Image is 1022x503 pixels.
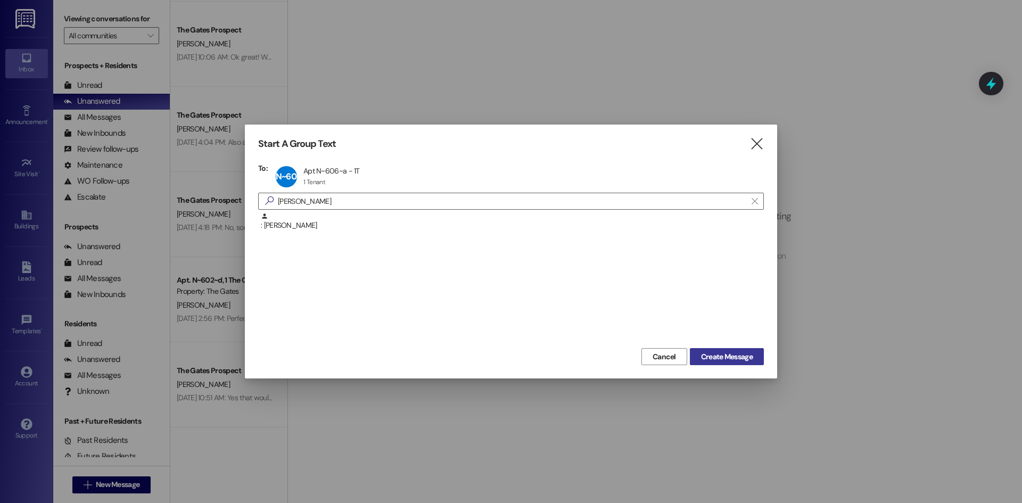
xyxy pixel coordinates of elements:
[261,195,278,207] i: 
[690,348,764,365] button: Create Message
[258,163,268,173] h3: To:
[303,178,325,186] div: 1 Tenant
[749,138,764,150] i: 
[752,197,757,205] i: 
[701,351,753,362] span: Create Message
[276,171,310,182] span: N~606~a
[653,351,676,362] span: Cancel
[746,193,763,209] button: Clear text
[258,212,764,239] div: : [PERSON_NAME]
[258,138,336,150] h3: Start A Group Text
[303,166,360,176] div: Apt N~606~a - 1T
[641,348,687,365] button: Cancel
[261,212,764,231] div: : [PERSON_NAME]
[278,194,746,209] input: Search for any contact or apartment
